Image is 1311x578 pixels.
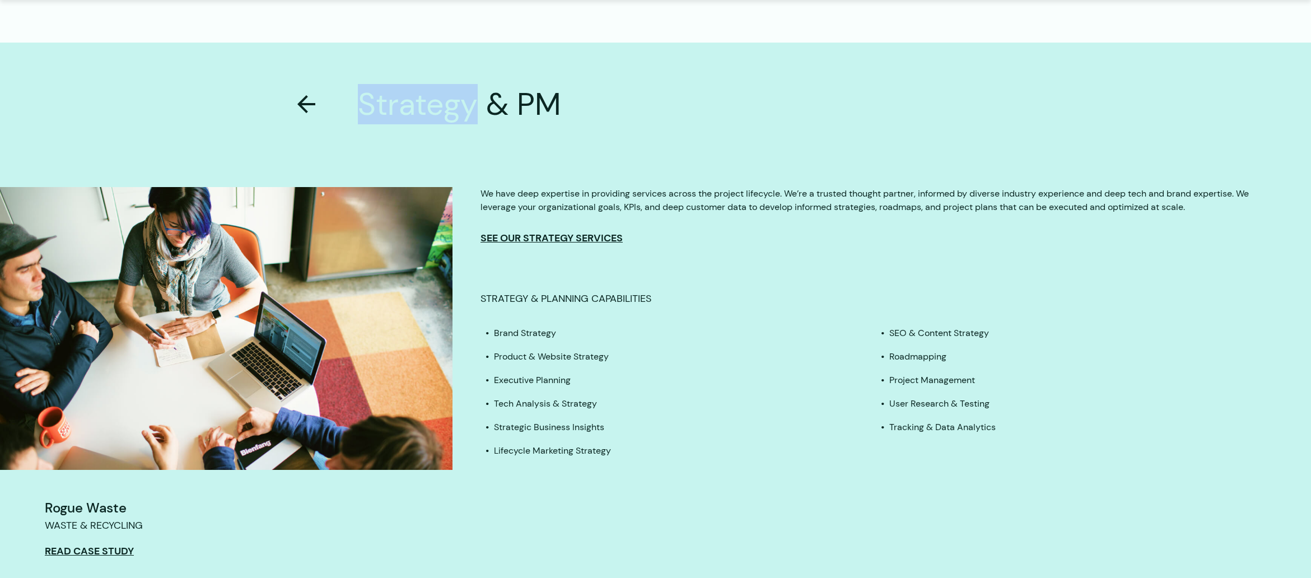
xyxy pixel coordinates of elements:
p: We have deep expertise in providing services across the project lifecycle. We’re a trusted though... [480,187,1275,214]
p: Waste & Recycling [45,518,424,533]
li: User Research & Testing [889,397,1276,411]
li: Executive Planning [494,374,880,387]
li: Strategic Business Insights [494,421,880,434]
li: Tracking & Data Analytics [889,421,1276,434]
li: Project Management [889,374,1276,387]
a: See our Strategy Services [480,232,623,244]
p: Strategy & Planning Capabilities [480,291,1275,306]
h3: Strategy & PM [358,85,561,124]
h4: Rogue Waste [45,498,424,518]
li: Lifecycle Marketing Strategy [494,444,880,458]
li: Product & Website Strategy [494,350,880,363]
a: Read Case Study [45,545,134,557]
li: Brand Strategy [494,327,880,340]
li: Tech Analysis & Strategy [494,397,880,411]
li: SEO & Content Strategy [889,327,1276,340]
li: Roadmapping [889,350,1276,363]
